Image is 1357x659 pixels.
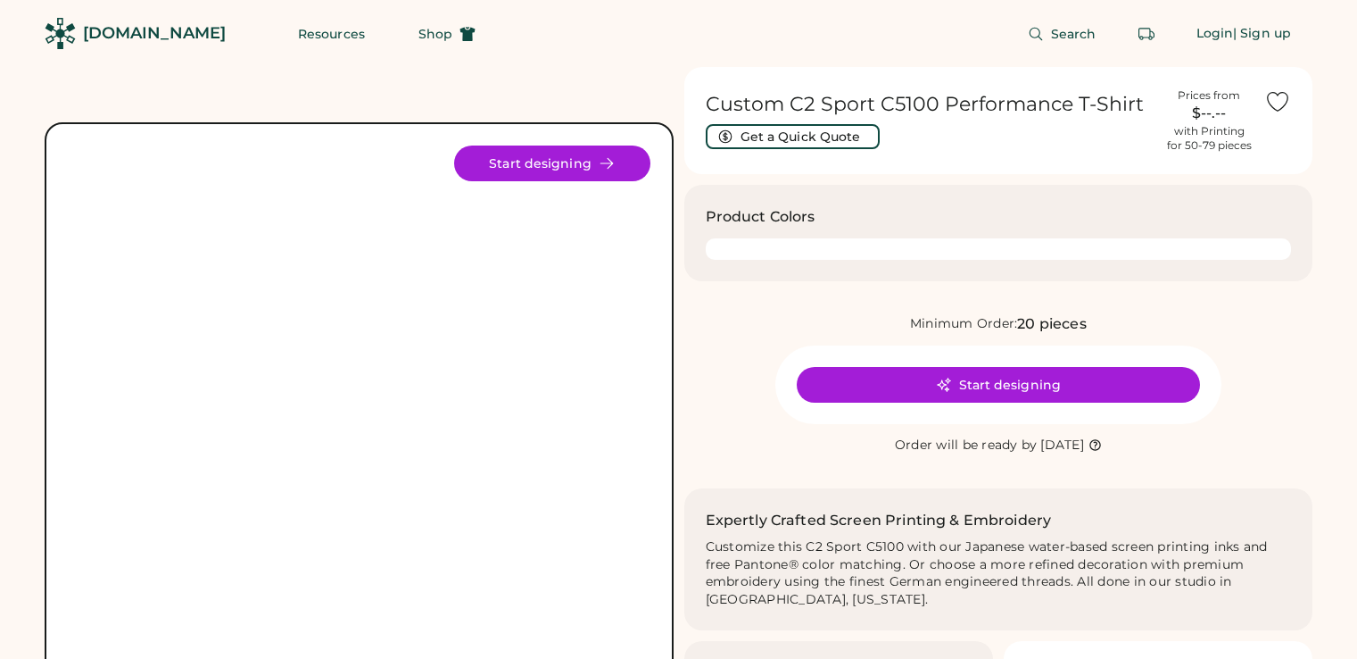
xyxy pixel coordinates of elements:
[277,16,386,52] button: Resources
[1233,25,1291,43] div: | Sign up
[706,206,815,228] h3: Product Colors
[1129,16,1164,52] button: Retrieve an order
[1167,124,1252,153] div: with Printing for 50-79 pieces
[1196,25,1234,43] div: Login
[1040,437,1084,455] div: [DATE]
[895,437,1038,455] div: Order will be ready by
[910,315,1018,333] div: Minimum Order:
[397,16,497,52] button: Shop
[418,28,452,40] span: Shop
[1017,313,1086,335] div: 20 pieces
[706,92,1154,117] h1: Custom C2 Sport C5100 Performance T-Shirt
[1178,88,1240,103] div: Prices from
[797,367,1200,403] button: Start designing
[706,510,1052,531] h2: Expertly Crafted Screen Printing & Embroidery
[83,22,226,45] div: [DOMAIN_NAME]
[45,18,76,49] img: Rendered Logo - Screens
[1164,103,1254,124] div: $--.--
[1051,28,1096,40] span: Search
[1006,16,1118,52] button: Search
[454,146,650,181] button: Start designing
[706,538,1292,610] div: Customize this C2 Sport C5100 with our Japanese water-based screen printing inks and free Pantone...
[706,124,880,149] button: Get a Quick Quote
